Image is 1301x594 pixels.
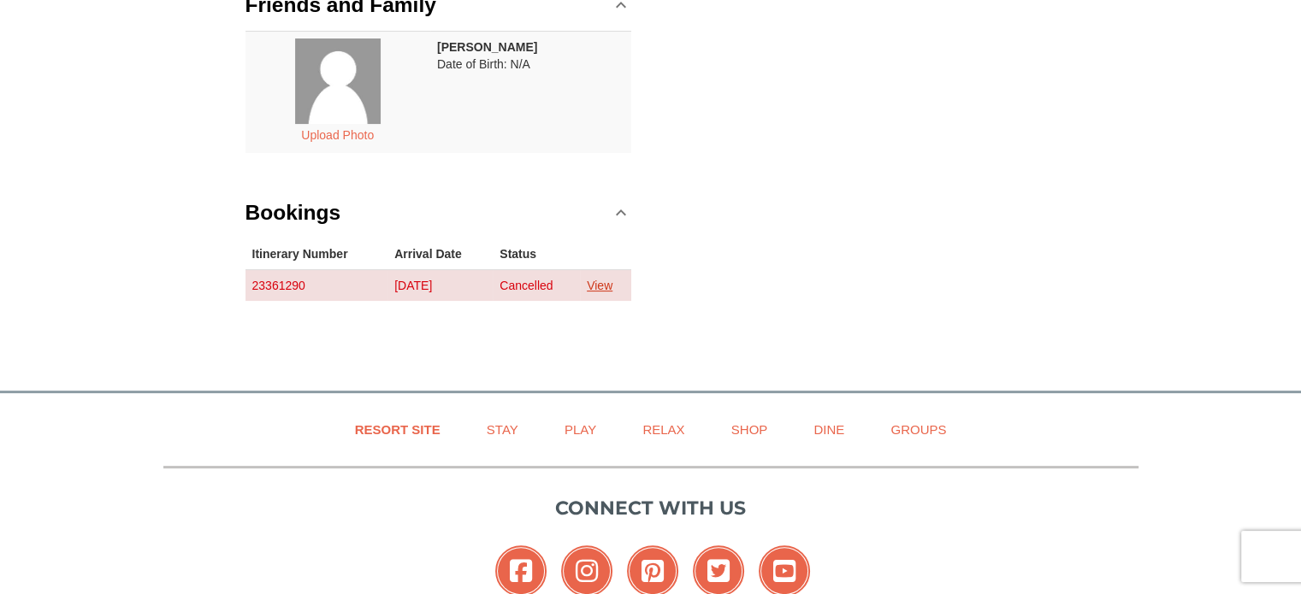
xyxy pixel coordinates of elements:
p: Connect with us [163,494,1138,522]
a: View [587,279,612,292]
button: Upload Photo [292,124,383,146]
h3: Bookings [245,196,341,230]
a: Play [543,410,618,449]
strong: [PERSON_NAME] [437,40,537,54]
a: Stay [465,410,540,449]
td: Date of Birth: N/A [430,31,631,153]
a: Bookings [245,187,632,238]
th: Status [493,238,580,270]
a: Resort Site [334,410,462,449]
th: Arrival Date [387,238,493,270]
a: Dine [792,410,866,449]
td: Cancelled [493,269,580,301]
img: placeholder.jpg [295,38,381,124]
a: Relax [621,410,706,449]
td: 23361290 [245,269,388,301]
a: Groups [869,410,967,449]
td: [DATE] [387,269,493,301]
th: Itinerary Number [245,238,388,270]
a: Shop [710,410,789,449]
